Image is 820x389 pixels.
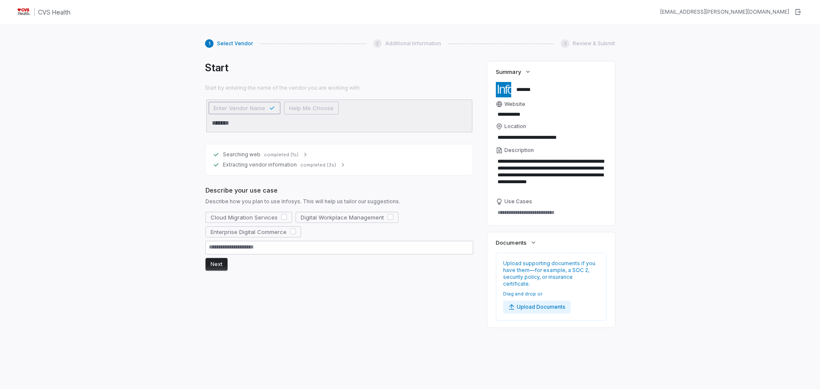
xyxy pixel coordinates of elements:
[38,8,70,17] h1: CVS Health
[264,152,299,158] span: completed (1s)
[300,162,336,168] span: completed (3s)
[205,85,474,91] span: Start by entering the name of the vendor you are working with.
[205,61,474,74] h1: Start
[496,132,606,143] input: Location
[205,226,301,237] button: Enterprise Digital Commerce
[496,253,606,321] div: Upload supporting documents if you have them—for example, a SOC 2, security policy, or insurance ...
[385,40,441,47] span: Additional Information
[205,186,473,195] span: Describe your use case
[496,155,606,195] textarea: Description
[496,68,521,76] span: Summary
[503,291,571,297] span: Drag and drop or
[504,123,526,130] span: Location
[211,214,278,221] span: Cloud Migration Services
[660,9,789,15] div: [EMAIL_ADDRESS][PERSON_NAME][DOMAIN_NAME]
[561,39,569,48] div: 3
[223,151,261,158] span: Searching web
[205,258,228,271] button: Next
[496,109,593,120] input: Website
[17,5,31,19] img: Clerk Logo
[504,198,532,205] span: Use Cases
[205,39,214,48] div: 1
[496,207,606,219] textarea: Use Cases
[493,235,539,250] button: Documents
[217,40,253,47] span: Select Vendor
[504,101,525,108] span: Website
[205,198,473,205] span: Describe how you plan to use Infosys. This will help us tailor our suggestions.
[503,301,571,313] button: Upload Documents
[504,147,534,154] span: Description
[223,161,297,168] span: Extracting vendor information
[496,239,526,246] span: Documents
[573,40,615,47] span: Review & Submit
[205,212,292,223] button: Cloud Migration Services
[301,214,384,221] span: Digital Workplace Management
[211,228,287,236] span: Enterprise Digital Commerce
[373,39,382,48] div: 2
[296,212,398,223] button: Digital Workplace Management
[493,64,533,79] button: Summary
